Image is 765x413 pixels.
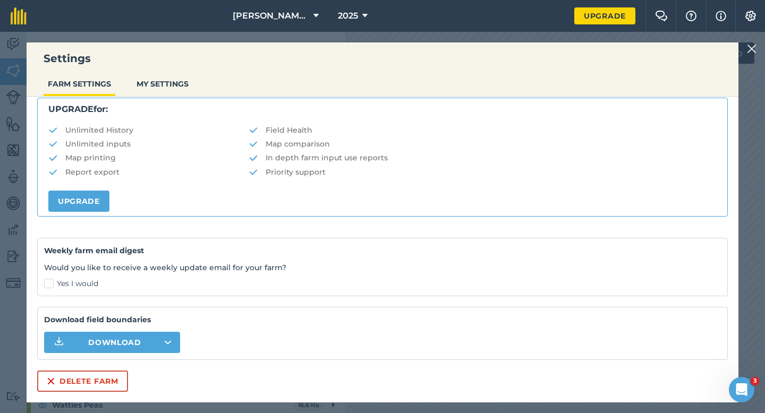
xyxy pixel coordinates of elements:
[747,42,756,55] img: svg+xml;base64,PHN2ZyB4bWxucz0iaHR0cDovL3d3dy53My5vcmcvMjAwMC9zdmciIHdpZHRoPSIyMiIgaGVpZ2h0PSIzMC...
[44,332,180,353] button: Download
[249,166,717,178] li: Priority support
[233,10,309,22] span: [PERSON_NAME] & Sons
[48,191,109,212] a: Upgrade
[48,152,249,164] li: Map printing
[48,138,249,150] li: Unlimited inputs
[685,11,698,21] img: A question mark icon
[48,104,93,114] strong: UPGRADE
[574,7,635,24] a: Upgrade
[44,314,721,325] strong: Download field boundaries
[48,102,717,116] p: for:
[11,7,27,24] img: fieldmargin Logo
[249,138,717,150] li: Map comparison
[655,11,668,21] img: Two speech bubbles overlapping with the left bubble in the forefront
[44,262,721,273] p: Would you like to receive a weekly update email for your farm?
[44,74,115,94] button: FARM SETTINGS
[729,377,754,402] iframe: Intercom live chat
[44,278,721,289] label: Yes I would
[249,124,717,136] li: Field Health
[88,337,141,348] span: Download
[338,10,358,22] span: 2025
[48,124,249,136] li: Unlimited History
[751,377,759,385] span: 3
[249,152,717,164] li: In depth farm input use reports
[744,11,757,21] img: A cog icon
[132,74,193,94] button: MY SETTINGS
[47,375,55,388] img: svg+xml;base64,PHN2ZyB4bWxucz0iaHR0cDovL3d3dy53My5vcmcvMjAwMC9zdmciIHdpZHRoPSIxNiIgaGVpZ2h0PSIyNC...
[37,371,128,392] button: Delete farm
[716,10,726,22] img: svg+xml;base64,PHN2ZyB4bWxucz0iaHR0cDovL3d3dy53My5vcmcvMjAwMC9zdmciIHdpZHRoPSIxNyIgaGVpZ2h0PSIxNy...
[48,166,249,178] li: Report export
[27,51,738,66] h3: Settings
[44,245,721,256] h4: Weekly farm email digest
